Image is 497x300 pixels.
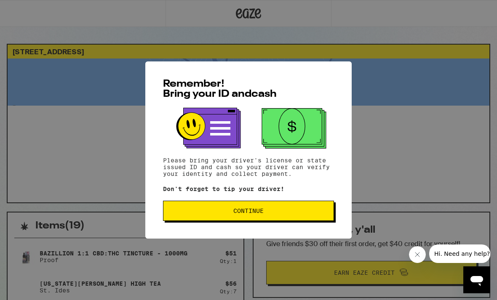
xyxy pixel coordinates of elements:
iframe: Button to launch messaging window [463,266,490,293]
iframe: Message from company [429,244,490,263]
p: Don't forget to tip your driver! [163,186,334,192]
iframe: Close message [409,246,426,263]
span: Continue [233,208,264,214]
p: Please bring your driver's license or state issued ID and cash so your driver can verify your ide... [163,157,334,177]
button: Continue [163,201,334,221]
span: Remember! Bring your ID and cash [163,79,277,99]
